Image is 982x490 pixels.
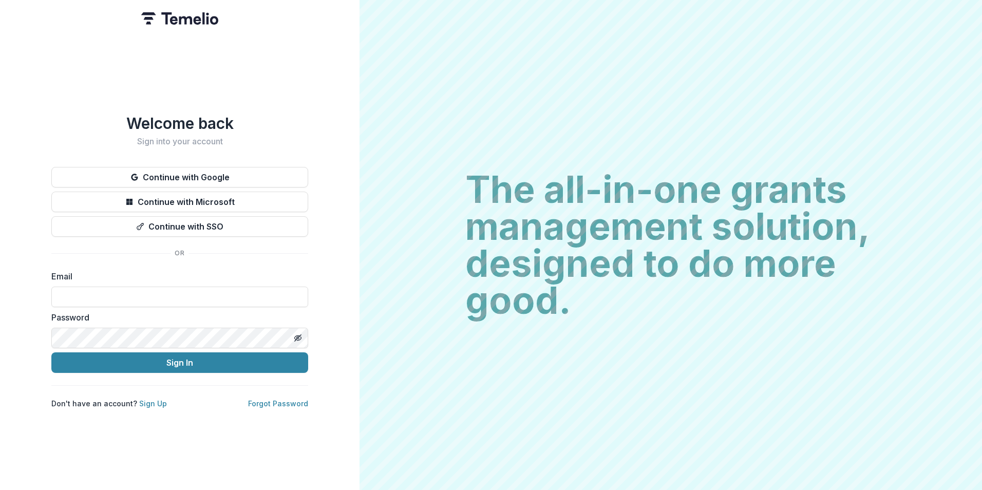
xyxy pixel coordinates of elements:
label: Password [51,311,302,324]
img: Temelio [141,12,218,25]
p: Don't have an account? [51,398,167,409]
button: Continue with Microsoft [51,192,308,212]
a: Forgot Password [248,399,308,408]
label: Email [51,270,302,282]
a: Sign Up [139,399,167,408]
h2: Sign into your account [51,137,308,146]
h1: Welcome back [51,114,308,133]
button: Sign In [51,352,308,373]
button: Toggle password visibility [290,330,306,346]
button: Continue with Google [51,167,308,187]
button: Continue with SSO [51,216,308,237]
